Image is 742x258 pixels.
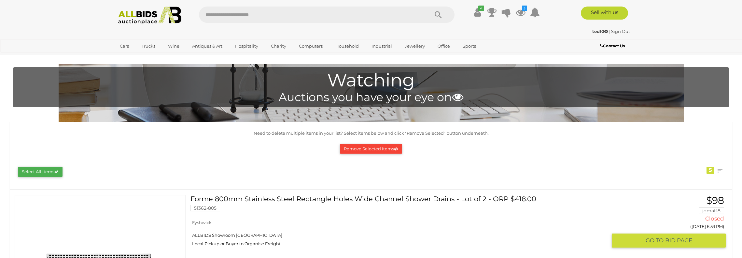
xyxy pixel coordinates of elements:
a: Forme 800mm Stainless Steel Rectangle Holes Wide Channel Shower Drains - Lot of 2 - ORP $418.00 5... [195,195,607,216]
a: Hospitality [231,41,262,52]
a: Contact Us [600,42,626,50]
a: Charity [267,41,290,52]
span: $98 [706,194,724,206]
a: Sports [458,41,480,52]
div: 5 [707,167,714,174]
a: Office [433,41,454,52]
a: Computers [295,41,327,52]
button: GO TOBID PAGE [612,234,726,248]
strong: ted10 [592,29,608,34]
a: Trucks [137,41,160,52]
button: Remove Selected Items [340,144,402,154]
a: Cars [116,41,133,52]
button: Search [422,7,455,23]
a: Jewellery [400,41,429,52]
i: 5 [522,6,527,11]
a: [GEOGRAPHIC_DATA] [116,52,170,62]
span: BID PAGE [665,237,692,244]
img: Allbids.com.au [115,7,185,24]
button: Select All items [18,167,63,177]
a: Antiques & Art [188,41,227,52]
a: Wine [164,41,184,52]
h1: Watching [16,70,726,90]
a: $98 jomat18 Closed ([DATE] 6:53 PM) GO TOBID PAGE [617,195,726,248]
i: ✔ [478,6,484,11]
a: Sign Out [611,29,630,34]
p: Need to delete multiple items in your list? Select items below and click "Remove Selected" button... [13,129,729,137]
a: Industrial [367,41,396,52]
span: | [609,29,610,34]
span: GO TO [646,237,665,244]
h4: Auctions you have your eye on [16,91,726,104]
a: ted10 [592,29,609,34]
a: Household [331,41,363,52]
a: 5 [516,7,525,18]
a: ✔ [473,7,483,18]
a: Sell with us [581,7,628,20]
b: Contact Us [600,43,625,48]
